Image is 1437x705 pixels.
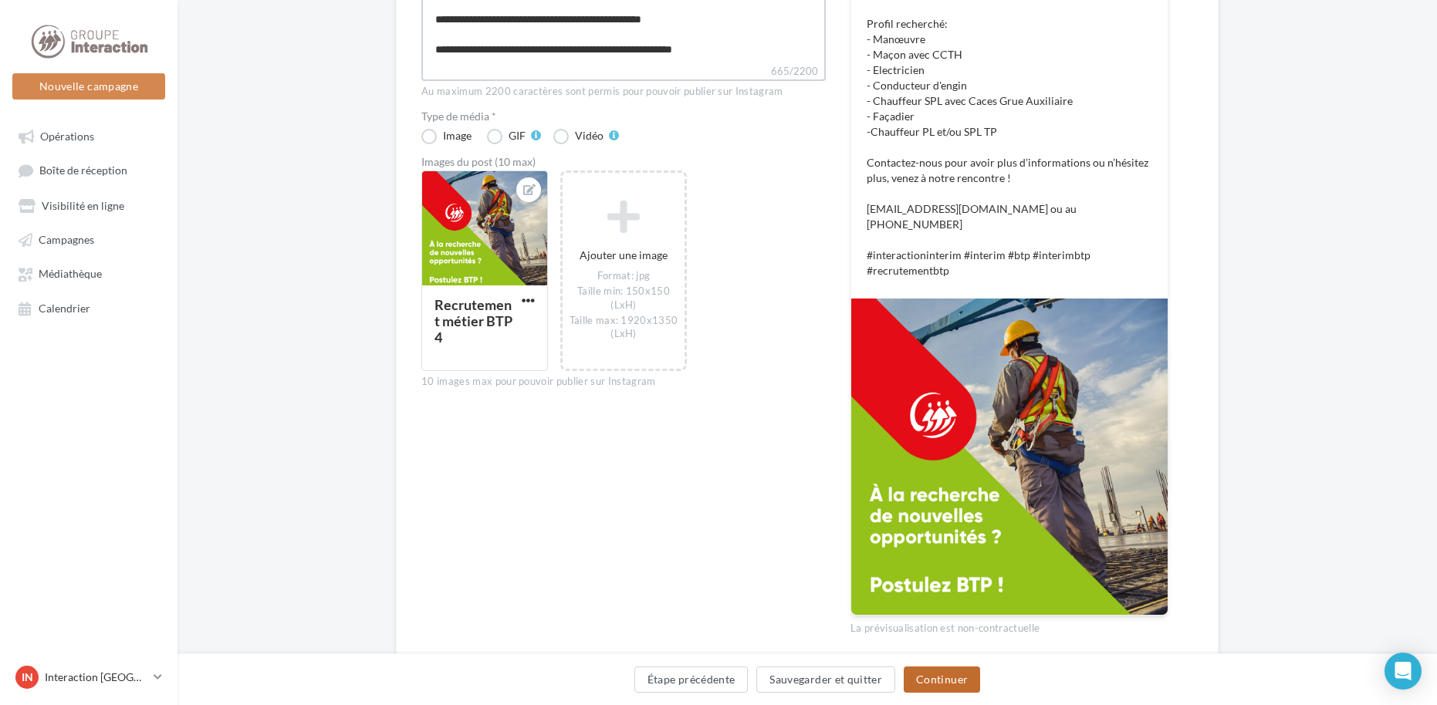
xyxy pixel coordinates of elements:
a: Boîte de réception [9,156,168,184]
a: Calendrier [9,294,168,322]
div: Vidéo [575,130,604,141]
span: Calendrier [39,302,90,315]
label: Type de média * [421,111,826,122]
div: Open Intercom Messenger [1385,653,1422,690]
a: Médiathèque [9,259,168,287]
a: Campagnes [9,225,168,253]
span: Médiathèque [39,268,102,281]
a: Opérations [9,122,168,150]
button: Continuer [904,666,980,693]
div: Au maximum 2200 caractères sont permis pour pouvoir publier sur Instagram [421,85,826,99]
span: Campagnes [39,233,94,246]
div: Image [443,130,472,141]
p: Interaction [GEOGRAPHIC_DATA] [45,670,147,685]
div: GIF [509,130,526,141]
span: Boîte de réception [39,164,127,177]
span: IN [22,670,33,685]
button: Nouvelle campagne [12,73,165,100]
div: 10 images max pour pouvoir publier sur Instagram [421,375,826,389]
span: Opérations [40,130,94,143]
a: Visibilité en ligne [9,191,168,219]
a: IN Interaction [GEOGRAPHIC_DATA] [12,663,165,692]
button: Étape précédente [634,666,749,693]
div: Recrutement métier BTP 4 [434,296,512,346]
span: Visibilité en ligne [42,199,124,212]
div: La prévisualisation est non-contractuelle [850,616,1168,636]
div: Images du post (10 max) [421,157,826,167]
label: 665/2200 [421,63,826,81]
button: Sauvegarder et quitter [756,666,895,693]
